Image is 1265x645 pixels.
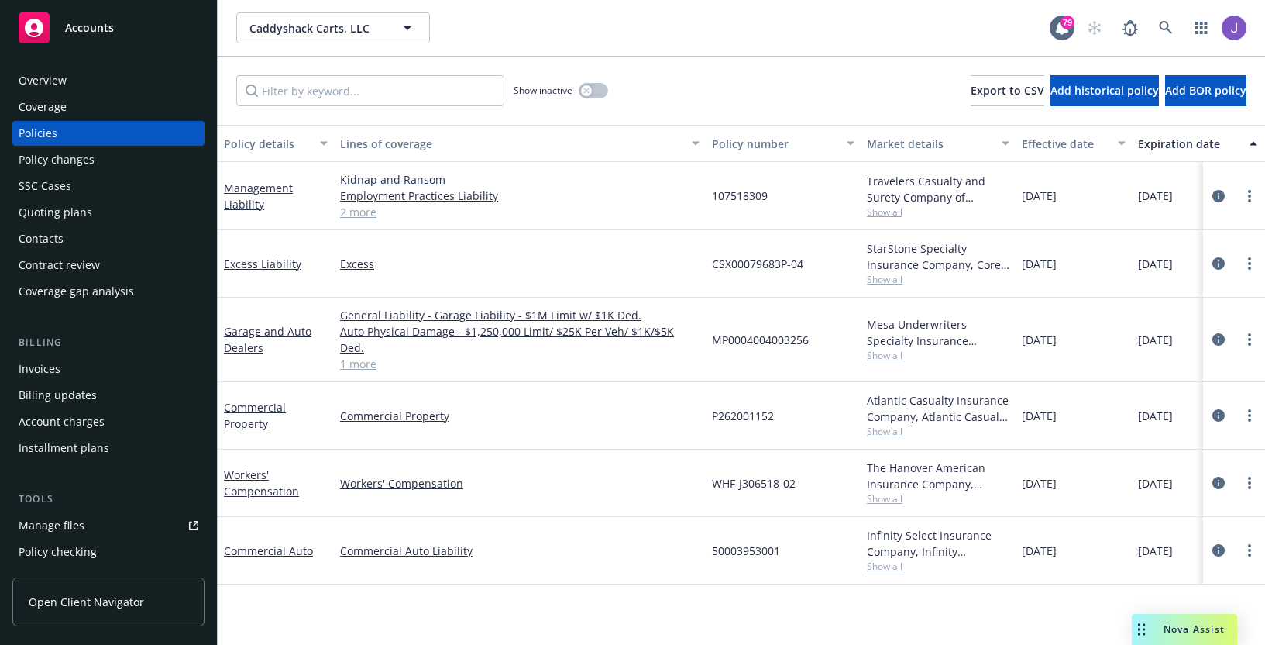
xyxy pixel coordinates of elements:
[340,543,700,559] a: Commercial Auto Liability
[712,188,768,204] span: 107518309
[712,543,780,559] span: 50003953001
[867,349,1009,362] span: Show all
[340,307,700,323] a: General Liability - Garage Liability - $1M Limit w/ $1K Ded.
[340,475,700,492] a: Workers' Compensation
[867,316,1009,349] div: Mesa Underwriters Specialty Insurance Company, Selective Insurance Group, Hull & Company
[867,273,1009,286] span: Show all
[249,20,383,36] span: Caddyshack Carts, LLC
[340,256,700,272] a: Excess
[224,543,313,558] a: Commercial Auto
[224,257,301,271] a: Excess Liability
[1209,474,1228,492] a: circleInformation
[340,323,700,356] a: Auto Physical Damage - $1,250,000 Limit/ $25K Per Veh/ $1K/$5K Ded.
[867,425,1009,438] span: Show all
[340,136,682,152] div: Lines of coverage
[12,253,205,278] a: Contract review
[1022,188,1057,204] span: [DATE]
[1132,614,1151,645] div: Drag to move
[19,513,84,538] div: Manage files
[340,408,700,424] a: Commercial Property
[12,121,205,146] a: Policies
[971,75,1044,106] button: Export to CSV
[1240,541,1259,560] a: more
[1138,332,1173,348] span: [DATE]
[867,560,1009,573] span: Show all
[1209,406,1228,425] a: circleInformation
[1138,256,1173,272] span: [DATE]
[340,356,700,372] a: 1 more
[712,332,809,348] span: MP0004004003256
[224,467,299,498] a: Workers' Compensation
[514,84,572,97] span: Show inactive
[1165,75,1246,106] button: Add BOR policy
[1079,12,1110,43] a: Start snowing
[1022,332,1057,348] span: [DATE]
[12,492,205,507] div: Tools
[1164,623,1225,636] span: Nova Assist
[12,383,205,408] a: Billing updates
[706,125,861,162] button: Policy number
[19,253,100,278] div: Contract review
[19,68,67,93] div: Overview
[1138,408,1173,424] span: [DATE]
[12,6,205,50] a: Accounts
[236,12,430,43] button: Caddyshack Carts, LLC
[19,174,71,198] div: SSC Cases
[19,121,57,146] div: Policies
[12,357,205,381] a: Invoices
[19,226,64,251] div: Contacts
[224,400,286,431] a: Commercial Property
[1240,254,1259,273] a: more
[1209,254,1228,273] a: circleInformation
[1186,12,1217,43] a: Switch app
[224,324,311,355] a: Garage and Auto Dealers
[1022,136,1109,152] div: Effective date
[340,171,700,188] a: Kidnap and Ransom
[12,540,205,564] a: Policy checking
[1209,330,1228,349] a: circleInformation
[1022,475,1057,492] span: [DATE]
[19,95,67,119] div: Coverage
[1138,188,1173,204] span: [DATE]
[12,436,205,460] a: Installment plans
[1138,475,1173,492] span: [DATE]
[224,181,293,212] a: Management Liability
[867,492,1009,505] span: Show all
[712,408,774,424] span: P262001152
[867,240,1009,273] div: StarStone Specialty Insurance Company, Core Specialty, Hull & Company
[861,125,1016,162] button: Market details
[19,200,92,225] div: Quoting plans
[1240,474,1259,492] a: more
[12,68,205,93] a: Overview
[1150,12,1181,43] a: Search
[12,513,205,538] a: Manage files
[1022,256,1057,272] span: [DATE]
[867,527,1009,560] div: Infinity Select Insurance Company, Infinity ([PERSON_NAME])
[334,125,706,162] button: Lines of coverage
[12,335,205,350] div: Billing
[65,22,114,34] span: Accounts
[712,475,796,492] span: WHF-J306518-02
[224,136,311,152] div: Policy details
[12,226,205,251] a: Contacts
[1165,83,1246,98] span: Add BOR policy
[1022,408,1057,424] span: [DATE]
[12,279,205,304] a: Coverage gap analysis
[19,383,97,408] div: Billing updates
[340,204,700,220] a: 2 more
[19,540,97,564] div: Policy checking
[19,357,60,381] div: Invoices
[1209,187,1228,205] a: circleInformation
[867,460,1009,492] div: The Hanover American Insurance Company, Hanover Insurance Group
[1138,543,1173,559] span: [DATE]
[867,136,992,152] div: Market details
[12,95,205,119] a: Coverage
[1016,125,1132,162] button: Effective date
[12,147,205,172] a: Policy changes
[19,279,134,304] div: Coverage gap analysis
[12,174,205,198] a: SSC Cases
[236,75,504,106] input: Filter by keyword...
[29,594,144,610] span: Open Client Navigator
[1138,136,1240,152] div: Expiration date
[1240,406,1259,425] a: more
